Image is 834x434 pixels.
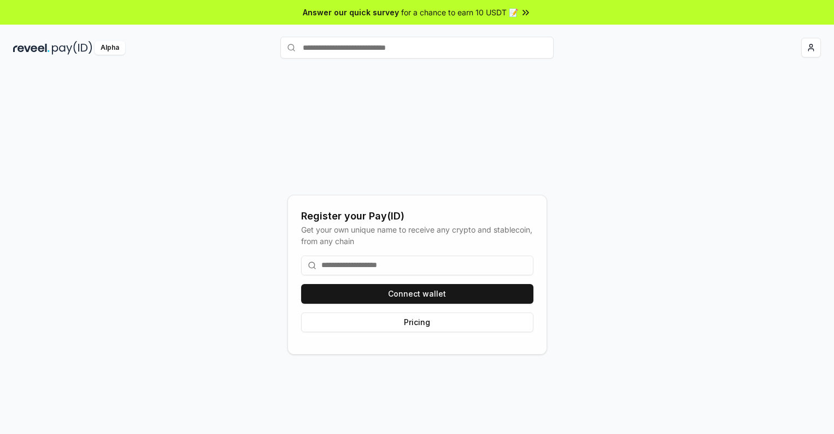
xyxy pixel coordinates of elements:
div: Register your Pay(ID) [301,209,533,224]
img: pay_id [52,41,92,55]
img: reveel_dark [13,41,50,55]
div: Get your own unique name to receive any crypto and stablecoin, from any chain [301,224,533,247]
div: Alpha [95,41,125,55]
span: for a chance to earn 10 USDT 📝 [401,7,518,18]
button: Connect wallet [301,284,533,304]
span: Answer our quick survey [303,7,399,18]
button: Pricing [301,313,533,332]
